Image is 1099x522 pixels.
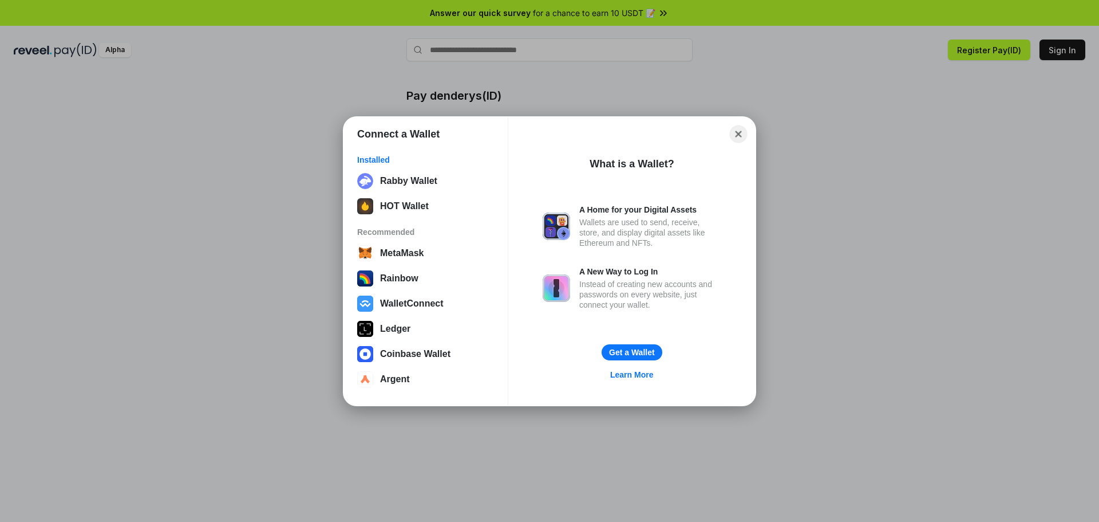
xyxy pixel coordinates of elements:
img: svg+xml,%3Csvg%20xmlns%3D%22http%3A%2F%2Fwww.w3.org%2F2000%2Fsvg%22%20width%3D%2228%22%20height%3... [357,321,373,337]
img: svg+xml,%3Csvg%20width%3D%2228%22%20height%3D%2228%22%20viewBox%3D%220%200%2028%2028%22%20fill%3D... [357,371,373,387]
div: What is a Wallet? [590,157,674,171]
img: svg+xml,%3Csvg%20xmlns%3D%22http%3A%2F%2Fwww.w3.org%2F2000%2Fsvg%22%20fill%3D%22none%22%20viewBox... [543,274,570,302]
img: svg+xml,%3Csvg%20width%3D%2228%22%20height%3D%2228%22%20viewBox%3D%220%200%2028%2028%22%20fill%3D... [357,346,373,362]
div: Recommended [357,227,494,237]
div: Learn More [610,370,653,380]
button: Ledger [354,317,497,340]
button: HOT Wallet [354,195,497,218]
div: Get a Wallet [609,347,655,358]
a: Learn More [603,367,660,382]
button: Close [730,125,748,143]
h1: Connect a Wallet [357,127,440,141]
button: Coinbase Wallet [354,343,497,366]
div: Rabby Wallet [380,176,437,186]
div: WalletConnect [380,299,444,309]
img: svg+xml,%3Csvg%20width%3D%22120%22%20height%3D%22120%22%20viewBox%3D%220%200%20120%20120%22%20fil... [357,270,373,286]
div: A New Way to Log In [579,266,721,277]
img: svg+xml,%3Csvg%20xmlns%3D%22http%3A%2F%2Fwww.w3.org%2F2000%2Fsvg%22%20fill%3D%22none%22%20viewBox... [543,213,570,240]
img: svg+xml,%3Csvg%20width%3D%2228%22%20height%3D%2228%22%20viewBox%3D%220%200%2028%2028%22%20fill%3D... [357,296,373,312]
div: Wallets are used to send, receive, store, and display digital assets like Ethereum and NFTs. [579,217,721,248]
img: svg+xml,%3Csvg%20width%3D%2228%22%20height%3D%2228%22%20viewBox%3D%220%200%2028%2028%22%20fill%3D... [357,245,373,261]
div: HOT Wallet [380,201,429,211]
div: Instead of creating new accounts and passwords on every website, just connect your wallet. [579,279,721,310]
div: MetaMask [380,248,424,258]
div: Installed [357,155,494,165]
img: 8zcXD2M10WKU0JIAAAAASUVORK5CYII= [357,198,373,214]
div: Coinbase Wallet [380,349,450,359]
button: Argent [354,368,497,391]
div: Argent [380,374,410,384]
div: A Home for your Digital Assets [579,205,721,215]
button: Rabby Wallet [354,170,497,193]
img: svg+xml;base64,PHN2ZyB3aWR0aD0iMzIiIGhlaWdodD0iMzIiIHZpZXdCb3g9IjAgMCAzMiAzMiIgZmlsbD0ibm9uZSIgeG... [357,173,373,189]
button: MetaMask [354,242,497,265]
button: Rainbow [354,267,497,290]
button: WalletConnect [354,292,497,315]
div: Ledger [380,324,410,334]
button: Get a Wallet [602,344,662,360]
div: Rainbow [380,273,418,284]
